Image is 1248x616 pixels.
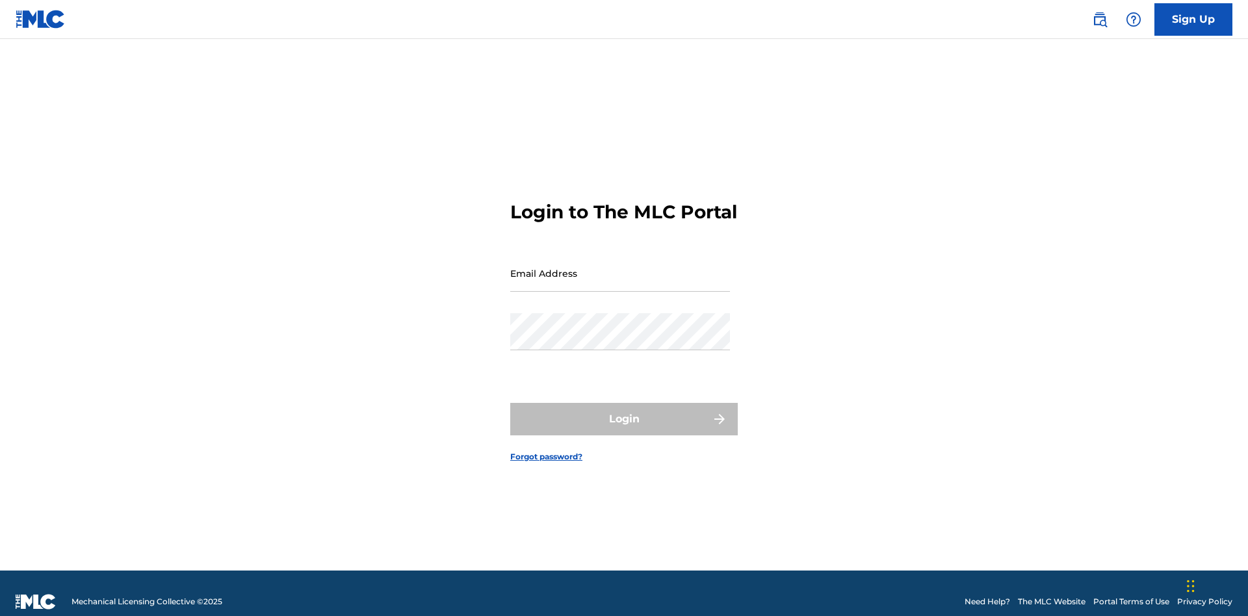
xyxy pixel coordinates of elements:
div: Help [1121,6,1147,32]
a: Privacy Policy [1177,596,1232,608]
h3: Login to The MLC Portal [510,201,737,224]
a: Portal Terms of Use [1093,596,1169,608]
a: Need Help? [965,596,1010,608]
img: search [1092,12,1108,27]
a: Public Search [1087,6,1113,32]
iframe: Chat Widget [1183,554,1248,616]
img: logo [16,594,56,610]
img: help [1126,12,1141,27]
a: Sign Up [1154,3,1232,36]
a: Forgot password? [510,451,582,463]
a: The MLC Website [1018,596,1085,608]
span: Mechanical Licensing Collective © 2025 [71,596,222,608]
img: MLC Logo [16,10,66,29]
div: Drag [1187,567,1195,606]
